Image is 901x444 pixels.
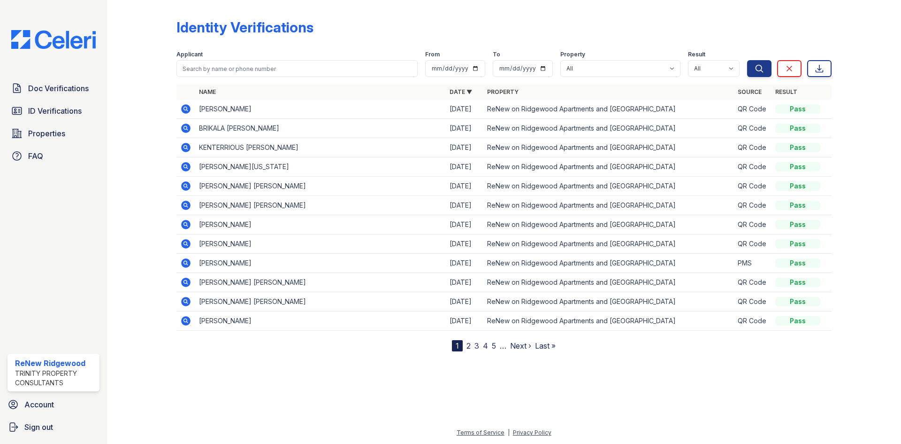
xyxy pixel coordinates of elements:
span: FAQ [28,150,43,162]
td: ReNew on Ridgewood Apartments and [GEOGRAPHIC_DATA] [483,215,734,234]
a: Source [738,88,762,95]
div: Pass [775,181,820,191]
td: [DATE] [446,196,483,215]
div: Pass [775,162,820,171]
td: [DATE] [446,119,483,138]
span: Sign out [24,421,53,433]
a: 2 [466,341,471,351]
div: Pass [775,239,820,249]
a: Next › [510,341,531,351]
td: QR Code [734,234,771,254]
td: QR Code [734,196,771,215]
td: [DATE] [446,292,483,312]
td: QR Code [734,100,771,119]
input: Search by name or phone number [176,60,418,77]
a: Last » [535,341,556,351]
td: PMS [734,254,771,273]
div: Pass [775,297,820,306]
td: [DATE] [446,138,483,157]
td: [DATE] [446,100,483,119]
td: [DATE] [446,234,483,254]
td: [DATE] [446,177,483,196]
td: QR Code [734,138,771,157]
td: [DATE] [446,215,483,234]
span: ID Verifications [28,105,82,117]
td: ReNew on Ridgewood Apartments and [GEOGRAPHIC_DATA] [483,273,734,292]
td: [PERSON_NAME] [195,234,446,254]
div: Pass [775,104,820,114]
a: 3 [474,341,479,351]
div: | [508,429,510,436]
div: Identity Verifications [176,19,313,36]
a: Account [4,395,103,414]
td: ReNew on Ridgewood Apartments and [GEOGRAPHIC_DATA] [483,292,734,312]
a: Terms of Service [457,429,504,436]
td: KENTERRIOUS [PERSON_NAME] [195,138,446,157]
a: ID Verifications [8,101,99,120]
td: ReNew on Ridgewood Apartments and [GEOGRAPHIC_DATA] [483,196,734,215]
div: Pass [775,124,820,133]
td: [PERSON_NAME] [PERSON_NAME] [195,177,446,196]
td: [PERSON_NAME] [195,100,446,119]
div: Pass [775,143,820,152]
td: [PERSON_NAME] [PERSON_NAME] [195,196,446,215]
label: To [493,51,500,58]
a: Name [199,88,216,95]
a: Privacy Policy [513,429,551,436]
img: CE_Logo_Blue-a8612792a0a2168367f1c8372b55b34899dd931a85d93a1a3d3e32e68fde9ad4.png [4,30,103,49]
td: QR Code [734,157,771,177]
td: ReNew on Ridgewood Apartments and [GEOGRAPHIC_DATA] [483,234,734,254]
a: Doc Verifications [8,79,99,98]
td: [DATE] [446,312,483,331]
div: Pass [775,201,820,210]
a: FAQ [8,147,99,165]
td: ReNew on Ridgewood Apartments and [GEOGRAPHIC_DATA] [483,312,734,331]
td: QR Code [734,312,771,331]
td: [PERSON_NAME] [195,215,446,234]
div: Pass [775,278,820,287]
a: 5 [492,341,496,351]
div: Pass [775,258,820,268]
td: [DATE] [446,254,483,273]
td: [PERSON_NAME] [PERSON_NAME] [195,292,446,312]
a: Sign out [4,418,103,436]
div: ReNew Ridgewood [15,358,96,369]
div: Pass [775,220,820,229]
td: QR Code [734,215,771,234]
td: [PERSON_NAME] [195,312,446,331]
td: QR Code [734,292,771,312]
span: Doc Verifications [28,83,89,94]
label: Applicant [176,51,203,58]
td: ReNew on Ridgewood Apartments and [GEOGRAPHIC_DATA] [483,100,734,119]
td: [PERSON_NAME][US_STATE] [195,157,446,177]
label: Result [688,51,705,58]
a: Result [775,88,797,95]
td: [PERSON_NAME] [PERSON_NAME] [195,273,446,292]
td: [DATE] [446,273,483,292]
span: … [500,340,506,351]
td: ReNew on Ridgewood Apartments and [GEOGRAPHIC_DATA] [483,157,734,177]
div: 1 [452,340,463,351]
td: ReNew on Ridgewood Apartments and [GEOGRAPHIC_DATA] [483,254,734,273]
a: Property [487,88,519,95]
td: [PERSON_NAME] [195,254,446,273]
td: QR Code [734,177,771,196]
label: Property [560,51,585,58]
td: ReNew on Ridgewood Apartments and [GEOGRAPHIC_DATA] [483,177,734,196]
td: ReNew on Ridgewood Apartments and [GEOGRAPHIC_DATA] [483,138,734,157]
span: Properties [28,128,65,139]
td: QR Code [734,119,771,138]
div: Pass [775,316,820,326]
td: [DATE] [446,157,483,177]
a: Properties [8,124,99,143]
label: From [425,51,440,58]
span: Account [24,399,54,410]
td: QR Code [734,273,771,292]
td: ReNew on Ridgewood Apartments and [GEOGRAPHIC_DATA] [483,119,734,138]
div: Trinity Property Consultants [15,369,96,388]
td: BRIKALA [PERSON_NAME] [195,119,446,138]
a: Date ▼ [450,88,472,95]
a: 4 [483,341,488,351]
